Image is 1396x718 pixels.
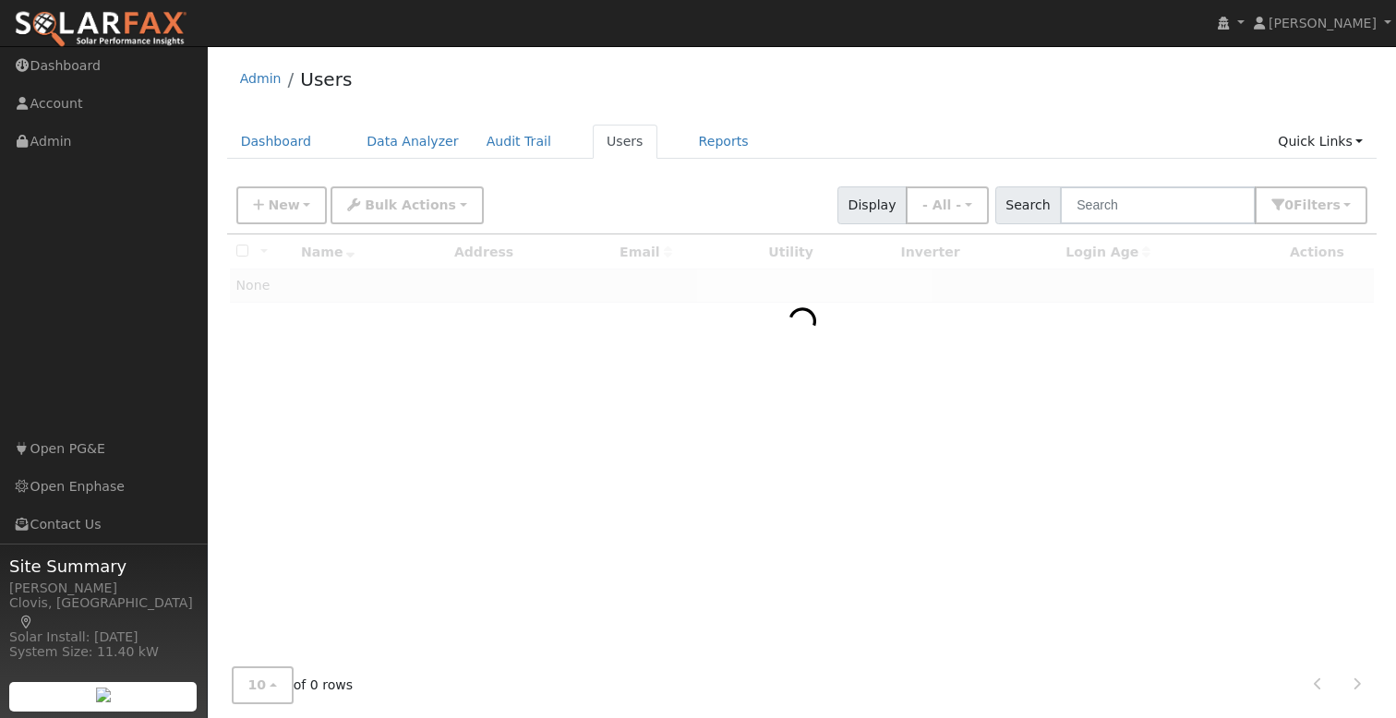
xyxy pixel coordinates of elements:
a: Data Analyzer [353,125,473,159]
span: s [1332,197,1340,212]
span: Display [837,186,907,224]
span: Filter [1294,197,1341,212]
button: 0Filters [1255,186,1367,224]
div: System Size: 11.40 kW [9,642,198,662]
span: of 0 rows [232,666,354,704]
div: Solar Install: [DATE] [9,628,198,647]
div: [PERSON_NAME] [9,579,198,598]
button: Bulk Actions [331,186,483,224]
img: retrieve [96,688,111,702]
a: Map [18,615,35,629]
a: Dashboard [227,125,326,159]
span: Site Summary [9,554,198,579]
img: SolarFax [14,10,187,49]
a: Users [300,68,352,90]
div: Clovis, [GEOGRAPHIC_DATA] [9,593,198,632]
button: New [236,186,328,224]
a: Audit Trail [473,125,565,159]
span: 10 [248,677,267,692]
a: Quick Links [1264,125,1377,159]
a: Users [593,125,657,159]
input: Search [1060,186,1256,224]
a: Reports [685,125,763,159]
button: - All - [906,186,989,224]
span: Bulk Actions [365,197,456,212]
a: Admin [240,71,282,86]
span: New [268,197,299,212]
button: 10 [232,666,294,704]
span: Search [995,186,1061,224]
span: [PERSON_NAME] [1269,16,1377,30]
